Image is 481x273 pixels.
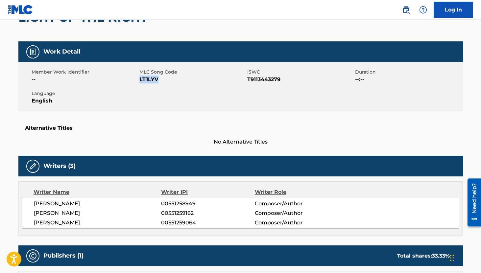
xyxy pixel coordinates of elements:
[32,97,138,105] span: English
[139,76,246,83] span: LT1LYV
[434,2,473,18] a: Log In
[34,200,161,208] span: [PERSON_NAME]
[419,6,427,14] img: help
[402,6,410,14] img: search
[161,219,254,227] span: 00551259064
[432,253,450,259] span: 33.33 %
[161,200,254,208] span: 00551258949
[448,241,481,273] iframe: Chat Widget
[450,248,454,268] div: Drag
[399,3,413,16] a: Public Search
[255,209,340,217] span: Composer/Author
[32,90,138,97] span: Language
[34,209,161,217] span: [PERSON_NAME]
[32,69,138,76] span: Member Work Identifier
[397,252,450,260] div: Total shares:
[139,69,246,76] span: MLC Song Code
[247,69,353,76] span: ISWC
[32,76,138,83] span: --
[355,76,461,83] span: --:--
[161,209,254,217] span: 00551259162
[34,188,161,196] div: Writer Name
[25,125,456,131] h5: Alternative Titles
[8,5,33,14] img: MLC Logo
[29,162,37,170] img: Writers
[161,188,255,196] div: Writer IPI
[255,219,340,227] span: Composer/Author
[355,69,461,76] span: Duration
[43,48,80,56] h5: Work Detail
[18,138,463,146] span: No Alternative Titles
[29,48,37,56] img: Work Detail
[29,252,37,260] img: Publishers
[255,200,340,208] span: Composer/Author
[255,188,340,196] div: Writer Role
[43,252,84,260] h5: Publishers (1)
[34,219,161,227] span: [PERSON_NAME]
[43,162,76,170] h5: Writers (3)
[417,3,430,16] div: Help
[247,76,353,83] span: T9113443279
[463,176,481,229] iframe: Resource Center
